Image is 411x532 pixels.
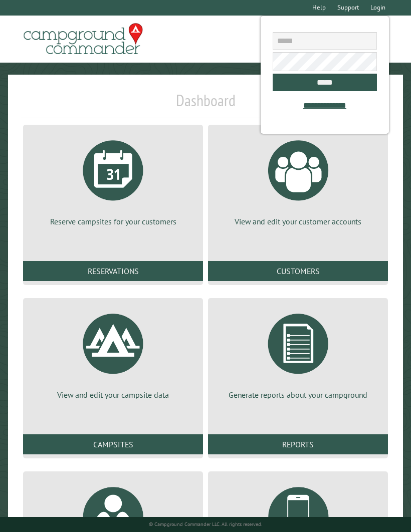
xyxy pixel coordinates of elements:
a: Customers [208,261,388,281]
a: Campsites [23,434,203,454]
p: Reserve campsites for your customers [35,216,191,227]
p: View and edit your campsite data [35,389,191,400]
a: Generate reports about your campground [220,306,376,400]
p: Generate reports about your campground [220,389,376,400]
a: Reservations [23,261,203,281]
p: View and edit your customer accounts [220,216,376,227]
h1: Dashboard [21,91,390,118]
a: View and edit your customer accounts [220,133,376,227]
a: Reserve campsites for your customers [35,133,191,227]
img: Campground Commander [21,20,146,59]
a: View and edit your campsite data [35,306,191,400]
small: © Campground Commander LLC. All rights reserved. [149,521,262,527]
a: Reports [208,434,388,454]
